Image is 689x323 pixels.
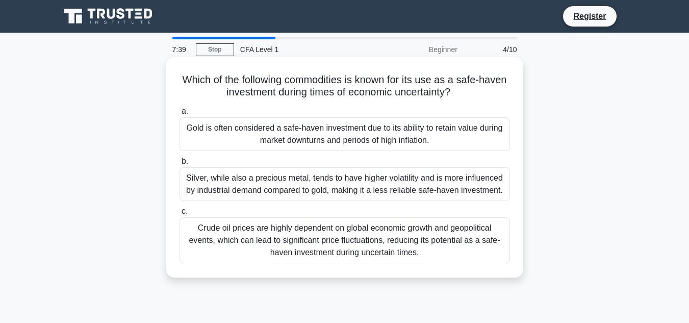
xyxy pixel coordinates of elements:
div: 4/10 [464,39,523,60]
div: 7:39 [166,39,196,60]
span: c. [182,207,188,215]
h5: Which of the following commodities is known for its use as a safe-haven investment during times o... [178,73,511,99]
span: a. [182,107,188,115]
div: Crude oil prices are highly dependent on global economic growth and geopolitical events, which ca... [180,217,510,263]
div: Beginner [374,39,464,60]
span: b. [182,157,188,165]
div: Silver, while also a precious metal, tends to have higher volatility and is more influenced by in... [180,167,510,201]
div: Gold is often considered a safe-haven investment due to its ability to retain value during market... [180,117,510,151]
a: Stop [196,43,234,56]
div: CFA Level 1 [234,39,374,60]
a: Register [567,10,612,22]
